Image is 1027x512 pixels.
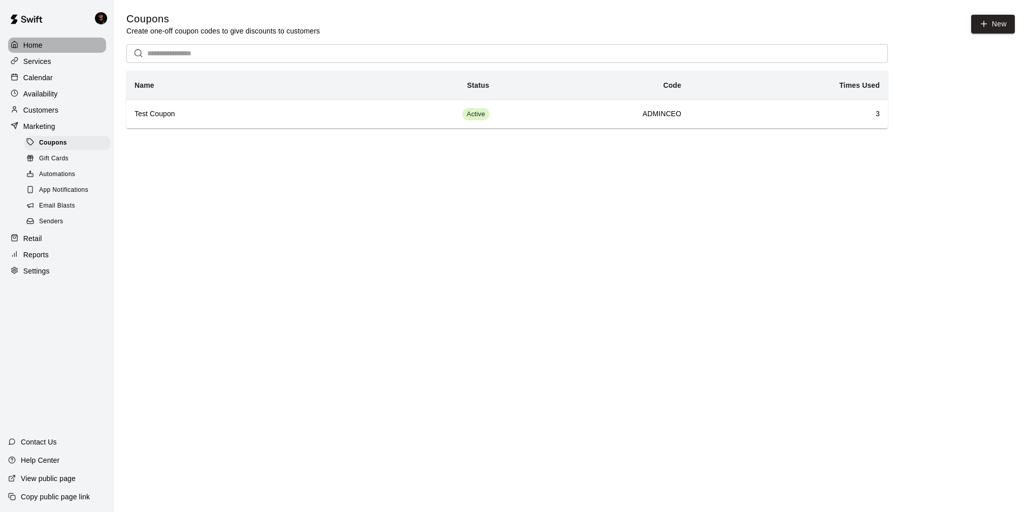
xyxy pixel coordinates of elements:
p: Customers [23,105,58,115]
p: Services [23,56,51,66]
a: Marketing [8,119,106,134]
button: New [971,15,1015,33]
div: Coupons [24,136,110,150]
p: Settings [23,266,50,276]
div: Gift Cards [24,152,110,166]
a: Retail [8,231,106,246]
a: Services [8,54,106,69]
p: Marketing [23,121,55,131]
b: Code [663,81,681,89]
p: View public page [21,473,76,484]
a: Calendar [8,70,106,85]
a: Senders [24,214,114,230]
span: Senders [39,217,63,227]
div: App Notifications [24,183,110,197]
p: Home [23,40,43,50]
p: Calendar [23,73,53,83]
p: Availability [23,89,58,99]
span: Coupons [39,138,67,148]
span: App Notifications [39,185,88,195]
span: Active [462,110,489,119]
b: Status [467,81,489,89]
a: Automations [24,167,114,183]
p: Contact Us [21,437,57,447]
h5: Coupons [126,12,320,26]
a: Home [8,38,106,53]
img: Chris McFarland [95,12,107,24]
p: Create one-off coupon codes to give discounts to customers [126,26,320,36]
div: Automations [24,167,110,182]
h6: ADMINCEO [506,109,681,120]
b: Times Used [839,81,880,89]
div: Senders [24,215,110,229]
h6: Test Coupon [135,109,317,120]
div: Email Blasts [24,199,110,213]
span: Gift Cards [39,154,69,164]
span: Email Blasts [39,201,75,211]
h6: 3 [698,109,880,120]
a: Customers [8,103,106,118]
span: Automations [39,169,75,180]
a: Settings [8,263,106,279]
a: Gift Cards [24,151,114,166]
b: Name [135,81,154,89]
a: Coupons [24,135,114,151]
a: App Notifications [24,183,114,198]
a: Email Blasts [24,198,114,214]
a: Availability [8,86,106,101]
table: simple table [126,71,888,128]
div: Chris McFarland [93,8,114,28]
p: Copy public page link [21,492,90,502]
p: Help Center [21,455,59,465]
p: Reports [23,250,49,260]
a: Reports [8,247,106,262]
p: Retail [23,233,42,244]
